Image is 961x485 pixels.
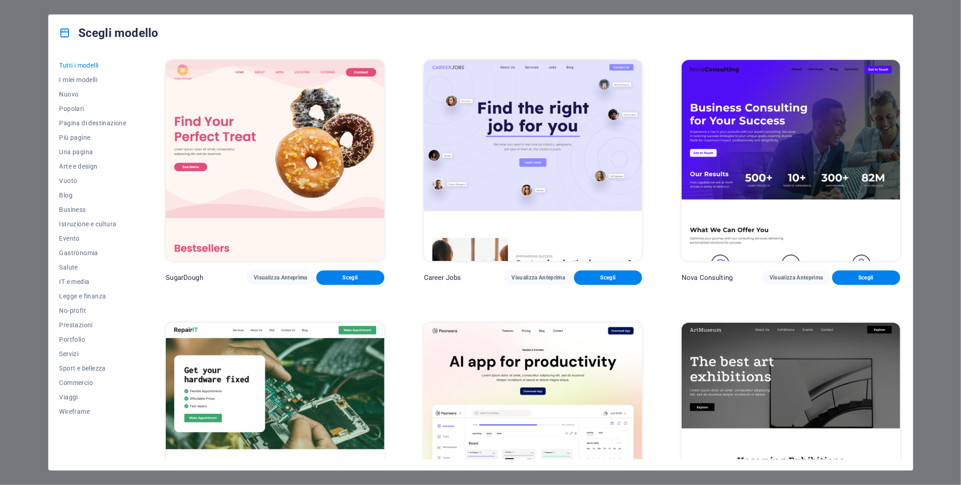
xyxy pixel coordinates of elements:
span: Tutti i modelli [59,62,127,69]
img: Nova Consulting [682,60,900,261]
button: Tutti i modelli [59,58,127,73]
span: Una pagina [59,148,127,156]
span: Pagina di destinazione [59,119,127,127]
button: Arte e design [59,159,127,174]
button: Wireframe [59,404,127,419]
button: Scegli [832,270,900,285]
span: Viaggi [59,393,127,401]
span: I miei modelli [59,76,127,83]
span: Salute [59,264,127,271]
span: Sport e bellezza [59,365,127,372]
button: Scegli [316,270,384,285]
span: Più pagine [59,134,127,141]
span: Scegli [581,274,635,281]
button: No-profit [59,303,127,318]
button: Popolari [59,101,127,116]
span: Prestazioni [59,321,127,329]
button: Evento [59,231,127,246]
span: Portfolio [59,336,127,343]
button: Nuovo [59,87,127,101]
span: Vuoto [59,177,127,184]
button: Una pagina [59,145,127,159]
p: SugarDough [166,273,203,282]
button: Sport e bellezza [59,361,127,375]
button: Scegli [574,270,642,285]
button: Viaggi [59,390,127,404]
span: Nuovo [59,91,127,98]
span: Istruzione e cultura [59,220,127,228]
span: Popolari [59,105,127,112]
span: Scegli [839,274,893,281]
button: Gastronomia [59,246,127,260]
button: Commercio [59,375,127,390]
img: Career Jobs [424,60,642,261]
img: SugarDough [166,60,384,261]
button: Prestazioni [59,318,127,332]
span: Evento [59,235,127,242]
h4: Scegli modello [59,26,159,40]
button: Pagina di destinazione [59,116,127,130]
button: Portfolio [59,332,127,347]
span: Commercio [59,379,127,386]
button: Legge e finanza [59,289,127,303]
span: No-profit [59,307,127,314]
button: Salute [59,260,127,275]
p: Nova Consulting [682,273,733,282]
button: I miei modelli [59,73,127,87]
p: Career Jobs [424,273,461,282]
button: Visualizza Anteprima [504,270,572,285]
button: IT e media [59,275,127,289]
button: Blog [59,188,127,202]
span: Servizi [59,350,127,357]
span: Visualizza Anteprima [254,274,307,281]
span: Legge e finanza [59,293,127,300]
button: Servizi [59,347,127,361]
span: Arte e design [59,163,127,170]
button: Istruzione e cultura [59,217,127,231]
span: Wireframe [59,408,127,415]
span: Scegli [323,274,377,281]
span: Business [59,206,127,213]
span: Blog [59,192,127,199]
button: Visualizza Anteprima [246,270,314,285]
button: Più pagine [59,130,127,145]
span: Visualizza Anteprima [511,274,565,281]
span: IT e media [59,278,127,285]
button: Visualizza Anteprima [762,270,830,285]
span: Visualizza Anteprima [770,274,823,281]
span: Gastronomia [59,249,127,256]
button: Vuoto [59,174,127,188]
button: Business [59,202,127,217]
